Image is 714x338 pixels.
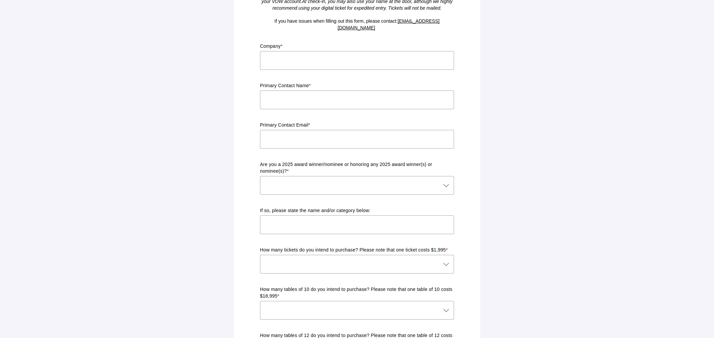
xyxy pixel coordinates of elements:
p: Primary Contact Name [260,82,454,89]
p: Are you a 2025 award winner/nominee or honoring any 2025 award winner(s) or nominee(s)? [260,161,454,175]
p: Primary Contact Email [260,122,454,129]
a: [EMAIL_ADDRESS][DOMAIN_NAME] [338,18,440,30]
p: How many tables of 10 do you intend to purchase? Please note that one table of 10 costs $18,995 [260,286,454,300]
p: Company [260,43,454,50]
p: If so, please state the name and/or category below: [260,207,454,214]
span: : [396,18,398,24]
p: How many tickets do you intend to purchase? Please note that one ticket costs $1,995 [260,247,454,253]
span: If you have issues when filling out this form, please contact [274,18,439,30]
